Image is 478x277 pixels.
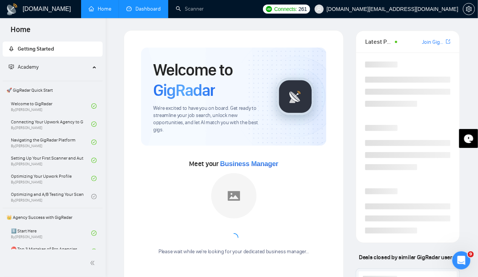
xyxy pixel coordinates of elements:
[3,42,103,57] li: Getting Started
[11,98,91,114] a: Welcome to GigRadarBy[PERSON_NAME]
[3,83,102,98] span: 🚀 GigRadar Quick Start
[153,60,264,100] h1: Welcome to
[446,38,450,45] a: export
[11,170,91,187] a: Optimizing Your Upwork ProfileBy[PERSON_NAME]
[463,6,475,12] a: setting
[91,140,97,145] span: check-circle
[91,122,97,127] span: check-circle
[468,251,474,257] span: 9
[91,231,97,236] span: check-circle
[298,5,307,13] span: 261
[9,64,14,69] span: fund-projection-screen
[91,194,97,199] span: check-circle
[9,64,38,70] span: Academy
[154,248,314,255] div: Please wait while we're looking for your dedicated business manager...
[356,251,458,264] span: Deals closed by similar GigRadar users
[446,38,450,45] span: export
[11,225,91,242] a: 1️⃣ Start HereBy[PERSON_NAME]
[11,152,91,169] a: Setting Up Your First Scanner and Auto-BidderBy[PERSON_NAME]
[91,176,97,181] span: check-circle
[91,103,97,109] span: check-circle
[91,249,97,254] span: check-circle
[189,160,278,168] span: Meet your
[3,210,102,225] span: 👑 Agency Success with GigRadar
[463,6,475,12] span: setting
[220,160,278,168] span: Business Manager
[211,173,257,219] img: placeholder.png
[176,6,204,12] a: searchScanner
[228,232,240,244] span: loading
[422,38,444,46] a: Join GigRadar Slack Community
[11,188,91,205] a: Optimizing and A/B Testing Your Scanner for Better ResultsBy[PERSON_NAME]
[9,46,14,51] span: rocket
[153,105,264,134] span: We're excited to have you on board. Get ready to streamline your job search, unlock new opportuni...
[452,251,470,269] iframe: Intercom live chat
[90,259,97,267] span: double-left
[266,6,272,12] img: upwork-logo.png
[274,5,297,13] span: Connects:
[18,46,54,52] span: Getting Started
[365,37,392,46] span: Latest Posts from the GigRadar Community
[153,80,215,100] span: GigRadar
[91,158,97,163] span: check-circle
[18,64,38,70] span: Academy
[126,6,161,12] a: dashboardDashboard
[277,78,314,115] img: gigradar-logo.png
[317,6,322,12] span: user
[11,134,91,151] a: Navigating the GigRadar PlatformBy[PERSON_NAME]
[89,6,111,12] a: homeHome
[6,3,18,15] img: logo
[463,3,475,15] button: setting
[5,24,37,40] span: Home
[11,116,91,132] a: Connecting Your Upwork Agency to GigRadarBy[PERSON_NAME]
[11,243,91,260] a: ⛔ Top 3 Mistakes of Pro Agencies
